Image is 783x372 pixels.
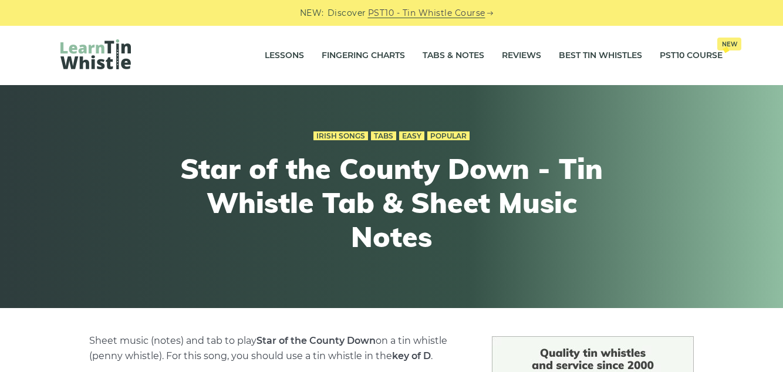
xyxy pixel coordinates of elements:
[423,41,484,70] a: Tabs & Notes
[322,41,405,70] a: Fingering Charts
[660,41,723,70] a: PST10 CourseNew
[371,131,396,141] a: Tabs
[176,152,607,253] h1: Star of the County Down - Tin Whistle Tab & Sheet Music Notes
[392,350,431,361] strong: key of D
[502,41,541,70] a: Reviews
[60,39,131,69] img: LearnTinWhistle.com
[89,333,464,364] p: Sheet music (notes) and tab to play on a tin whistle (penny whistle). For this song, you should u...
[399,131,424,141] a: Easy
[427,131,470,141] a: Popular
[559,41,642,70] a: Best Tin Whistles
[313,131,368,141] a: Irish Songs
[717,38,741,50] span: New
[265,41,304,70] a: Lessons
[256,335,376,346] strong: Star of the County Down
